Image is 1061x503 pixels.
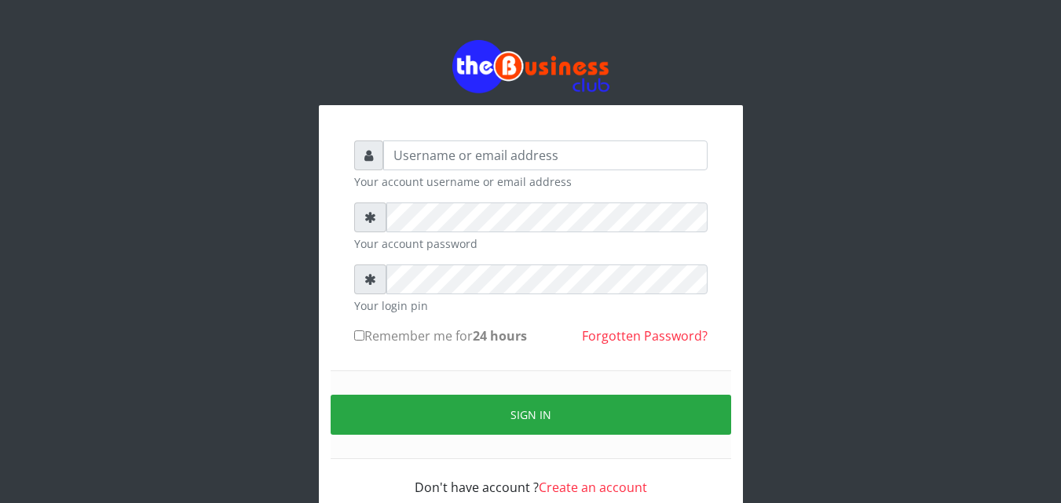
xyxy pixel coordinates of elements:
input: Username or email address [383,140,708,170]
b: 24 hours [473,327,527,344]
a: Create an account [539,479,647,496]
a: Forgotten Password? [582,327,708,344]
input: Remember me for24 hours [354,330,364,341]
button: Sign in [331,395,731,435]
small: Your login pin [354,297,708,314]
small: Your account password [354,235,708,252]
small: Your account username or email address [354,173,708,190]
label: Remember me for [354,326,527,345]
div: Don't have account ? [354,459,708,497]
